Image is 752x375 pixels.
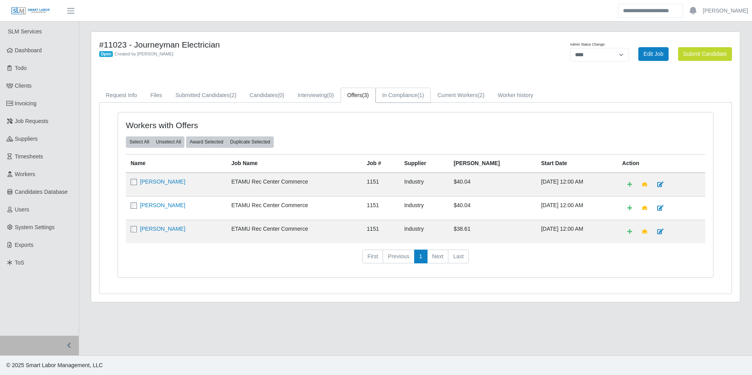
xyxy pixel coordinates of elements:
[99,51,113,57] span: Open
[15,206,29,213] span: Users
[622,201,637,215] a: Add Default Cost Code
[637,201,652,215] a: Make Team Lead
[15,153,43,160] span: Timesheets
[414,250,428,264] a: 1
[362,173,399,197] td: 1151
[140,226,185,232] a: [PERSON_NAME]
[400,173,449,197] td: Industry
[230,92,236,98] span: (2)
[638,47,669,61] a: Edit Job
[227,220,362,243] td: ETAMU Rec Center Commerce
[536,220,617,243] td: [DATE] 12:00 AM
[169,88,243,103] a: Submitted Candidates
[140,202,185,208] a: [PERSON_NAME]
[478,92,485,98] span: (2)
[400,196,449,220] td: Industry
[227,154,362,173] th: Job Name
[126,154,227,173] th: Name
[400,154,449,173] th: Supplier
[449,220,536,243] td: $38.61
[449,154,536,173] th: [PERSON_NAME]
[618,4,683,18] input: Search
[703,7,748,15] a: [PERSON_NAME]
[362,92,369,98] span: (3)
[15,242,33,248] span: Exports
[227,173,362,197] td: ETAMU Rec Center Commerce
[227,136,274,147] button: Duplicate Selected
[362,196,399,220] td: 1151
[15,83,32,89] span: Clients
[186,136,274,147] div: bulk actions
[341,88,376,103] a: Offers
[114,51,173,56] span: Created by [PERSON_NAME]
[449,173,536,197] td: $40.04
[637,178,652,191] a: Make Team Lead
[99,40,463,50] h4: #11023 - Journeyman Electrician
[15,259,24,266] span: ToS
[126,136,153,147] button: Select All
[278,92,284,98] span: (0)
[617,154,705,173] th: Action
[15,47,42,53] span: Dashboard
[126,120,360,130] h4: Workers with Offers
[491,88,540,103] a: Worker history
[15,118,49,124] span: Job Requests
[622,225,637,239] a: Add Default Cost Code
[417,92,424,98] span: (1)
[536,196,617,220] td: [DATE] 12:00 AM
[400,220,449,243] td: Industry
[536,154,617,173] th: Start Date
[327,92,334,98] span: (0)
[227,196,362,220] td: ETAMU Rec Center Commerce
[15,224,55,230] span: System Settings
[536,173,617,197] td: [DATE] 12:00 AM
[622,178,637,191] a: Add Default Cost Code
[140,178,185,185] a: [PERSON_NAME]
[243,88,291,103] a: Candidates
[152,136,184,147] button: Unselect All
[15,189,68,195] span: Candidates Database
[431,88,491,103] a: Current Workers
[291,88,341,103] a: Interviewing
[362,154,399,173] th: Job #
[186,136,227,147] button: Award Selected
[570,42,605,48] label: Admin Status Change:
[15,136,38,142] span: Suppliers
[15,171,35,177] span: Workers
[376,88,431,103] a: In Compliance
[449,196,536,220] td: $40.04
[6,362,103,368] span: © 2025 Smart Labor Management, LLC
[637,225,652,239] a: Make Team Lead
[11,7,50,15] img: SLM Logo
[15,65,27,71] span: Todo
[126,250,705,270] nav: pagination
[8,28,42,35] span: SLM Services
[144,88,169,103] a: Files
[15,100,37,107] span: Invoicing
[99,88,144,103] a: Request Info
[126,136,184,147] div: bulk actions
[678,47,732,61] button: Submit Candidate
[362,220,399,243] td: 1151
